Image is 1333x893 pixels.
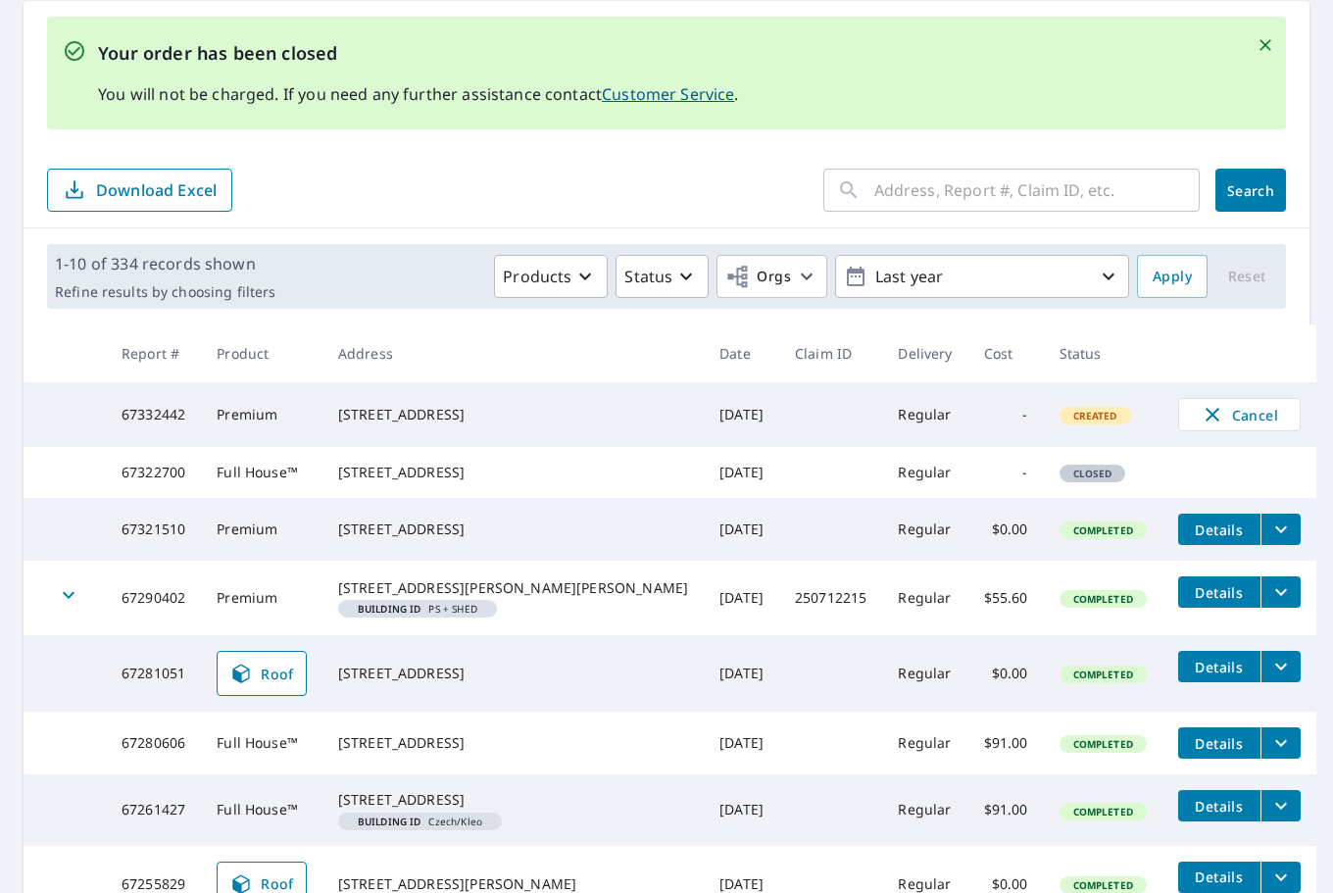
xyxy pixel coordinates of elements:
[1061,592,1145,606] span: Completed
[779,561,882,635] td: 250712215
[201,561,322,635] td: Premium
[1153,265,1192,289] span: Apply
[494,255,608,298] button: Products
[882,498,967,561] td: Regular
[1178,651,1260,682] button: detailsBtn-67281051
[1061,467,1124,480] span: Closed
[968,561,1044,635] td: $55.60
[882,382,967,447] td: Regular
[106,635,201,712] td: 67281051
[106,712,201,774] td: 67280606
[1190,868,1249,886] span: Details
[1178,727,1260,759] button: detailsBtn-67280606
[229,662,294,685] span: Roof
[968,498,1044,561] td: $0.00
[882,324,967,382] th: Delivery
[338,463,688,482] div: [STREET_ADDRESS]
[882,635,967,712] td: Regular
[338,664,688,683] div: [STREET_ADDRESS]
[201,498,322,561] td: Premium
[55,283,275,301] p: Refine results by choosing filters
[106,498,201,561] td: 67321510
[201,447,322,498] td: Full House™
[874,163,1200,218] input: Address, Report #, Claim ID, etc.
[882,712,967,774] td: Regular
[867,260,1097,294] p: Last year
[1061,409,1129,422] span: Created
[704,447,779,498] td: [DATE]
[968,447,1044,498] td: -
[704,774,779,845] td: [DATE]
[704,324,779,382] th: Date
[106,382,201,447] td: 67332442
[1178,862,1260,893] button: detailsBtn-67255829
[835,255,1129,298] button: Last year
[98,40,739,67] p: Your order has been closed
[882,447,967,498] td: Regular
[1178,790,1260,821] button: detailsBtn-67261427
[217,651,307,696] a: Roof
[779,324,882,382] th: Claim ID
[1178,514,1260,545] button: detailsBtn-67321510
[1260,514,1301,545] button: filesDropdownBtn-67321510
[1044,324,1162,382] th: Status
[338,578,688,598] div: [STREET_ADDRESS][PERSON_NAME][PERSON_NAME]
[716,255,827,298] button: Orgs
[1190,734,1249,753] span: Details
[346,817,494,826] span: Czech/Kleo
[704,498,779,561] td: [DATE]
[201,382,322,447] td: Premium
[1260,790,1301,821] button: filesDropdownBtn-67261427
[882,561,967,635] td: Regular
[106,774,201,845] td: 67261427
[1260,862,1301,893] button: filesDropdownBtn-67255829
[98,82,739,106] p: You will not be charged. If you need any further assistance contact .
[96,179,217,201] p: Download Excel
[322,324,704,382] th: Address
[1061,737,1145,751] span: Completed
[1260,576,1301,608] button: filesDropdownBtn-67290402
[1260,727,1301,759] button: filesDropdownBtn-67280606
[201,774,322,845] td: Full House™
[55,252,275,275] p: 1-10 of 334 records shown
[338,733,688,753] div: [STREET_ADDRESS]
[338,405,688,424] div: [STREET_ADDRESS]
[1061,878,1145,892] span: Completed
[968,635,1044,712] td: $0.00
[338,520,688,539] div: [STREET_ADDRESS]
[1061,805,1145,819] span: Completed
[1178,576,1260,608] button: detailsBtn-67290402
[1190,583,1249,602] span: Details
[47,169,232,212] button: Download Excel
[201,712,322,774] td: Full House™
[1190,521,1249,539] span: Details
[704,561,779,635] td: [DATE]
[968,712,1044,774] td: $91.00
[1260,651,1301,682] button: filesDropdownBtn-67281051
[704,635,779,712] td: [DATE]
[106,447,201,498] td: 67322700
[106,561,201,635] td: 67290402
[1190,658,1249,676] span: Details
[1061,523,1145,537] span: Completed
[968,382,1044,447] td: -
[725,265,791,289] span: Orgs
[106,324,201,382] th: Report #
[346,604,489,614] span: PS + SHED
[602,83,734,105] a: Customer Service
[358,817,421,826] em: Building ID
[1061,668,1145,681] span: Completed
[704,712,779,774] td: [DATE]
[1231,181,1270,200] span: Search
[704,382,779,447] td: [DATE]
[338,790,688,810] div: [STREET_ADDRESS]
[1137,255,1208,298] button: Apply
[1253,32,1278,58] button: Close
[1199,403,1280,426] span: Cancel
[882,774,967,845] td: Regular
[968,324,1044,382] th: Cost
[201,324,322,382] th: Product
[1178,398,1301,431] button: Cancel
[624,265,672,288] p: Status
[1190,797,1249,816] span: Details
